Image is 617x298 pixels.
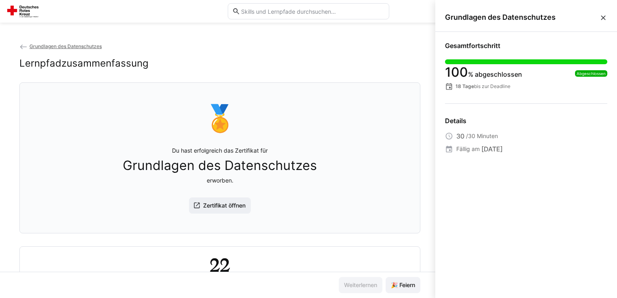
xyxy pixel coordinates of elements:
[240,8,385,15] input: Skills und Lernpfade durchsuchen…
[29,43,102,49] span: Grundlagen des Datenschutzes
[445,67,522,79] div: % abgeschlossen
[19,57,149,69] h2: Lernpfadzusammenfassung
[481,144,503,154] span: [DATE]
[343,281,378,289] span: Weiterlernen
[19,43,102,49] a: Grundlagen des Datenschutzes
[466,132,498,140] span: /30 Minuten
[455,83,510,90] p: bis zur Deadline
[445,64,468,80] span: 100
[123,158,317,173] span: Grundlagen des Datenschutzes
[339,277,382,293] button: Weiterlernen
[386,277,420,293] button: 🎉 Feiern
[445,42,607,50] div: Gesamtfortschritt
[210,253,230,277] h2: 22
[445,13,599,22] span: Grundlagen des Datenschutzes
[455,83,474,89] strong: 18 Tage
[445,117,607,125] div: Details
[456,145,480,153] span: Fällig am
[456,131,464,141] span: 30
[577,71,606,76] span: Abgeschlossen
[204,102,236,134] div: 🏅
[189,197,251,214] button: Zertifikat öffnen
[123,147,317,185] p: Du hast erfolgreich das Zertifikat für erworben.
[202,201,247,210] span: Zertifikat öffnen
[390,281,416,289] span: 🎉 Feiern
